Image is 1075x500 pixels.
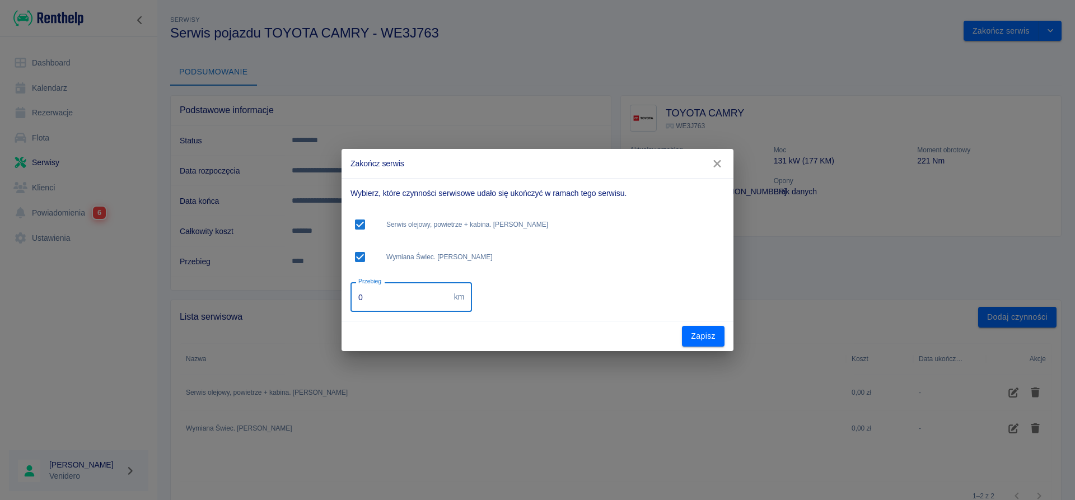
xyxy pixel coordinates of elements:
label: Przebieg [358,277,381,286]
h2: Zakończ serwis [342,149,733,178]
button: Zapisz [682,326,725,347]
span: Wymiana Świec. [PERSON_NAME] [386,252,720,262]
div: Serwis olejowy, powietrze + kabina. [PERSON_NAME] [350,208,725,241]
p: Wybierz, które czynności serwisowe udało się ukończyć w ramach tego serwisu. [350,188,725,199]
p: km [454,291,465,303]
span: Serwis olejowy, powietrze + kabina. [PERSON_NAME] [386,219,720,230]
div: Wymiana Świec. [PERSON_NAME] [350,241,725,273]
